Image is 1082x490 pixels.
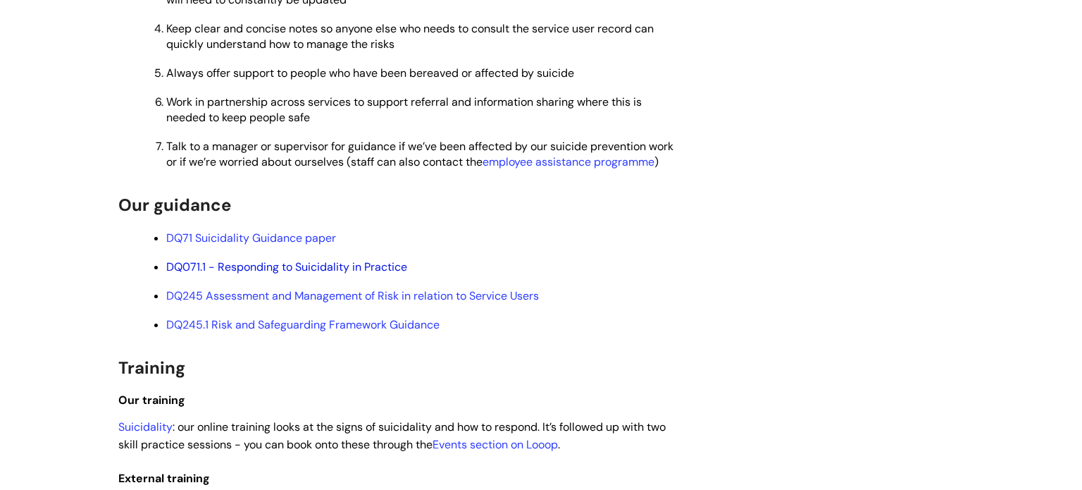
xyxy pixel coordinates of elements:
[118,357,185,379] span: Training
[433,437,558,452] a: Events section on Looop
[118,471,210,486] span: External training
[166,231,336,245] a: DQ71 Suicidality Guidance paper
[118,194,231,216] span: Our guidance
[166,94,642,125] span: Work in partnership across services to support referral and information sharing where this is nee...
[166,288,539,303] a: DQ245 Assessment and Management of Risk in relation to Service Users
[166,66,574,80] span: Always offer support to people who have been bereaved or affected by suicide
[166,139,673,169] span: Talk to a manager or supervisor for guidance if we’ve been affected by our suicide prevention wor...
[166,317,440,332] a: DQ245.1 Risk and Safeguarding Framework Guidance
[483,154,654,169] a: employee assistance programme
[166,21,654,51] span: Keep clear and concise notes so anyone else who needs to consult the service user record can quic...
[118,419,666,452] span: : our online training looks at the signs of suicidality and how to respond. It’s followed up with...
[118,419,173,434] a: Suicidality
[118,393,185,408] span: Our training
[166,259,407,274] a: DQ071.1 - Responding to Suicidality in Practice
